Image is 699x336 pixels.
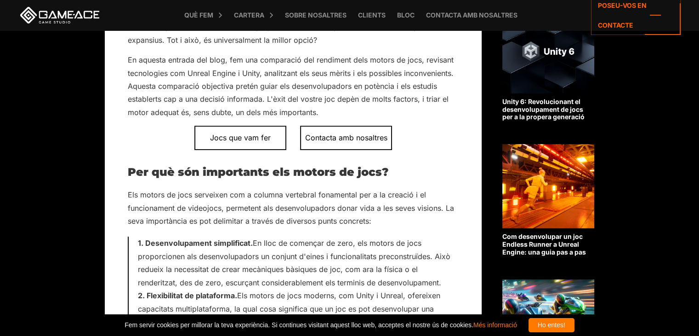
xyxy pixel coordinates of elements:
[184,11,213,19] font: Què fem
[502,98,585,121] font: Unity 6: Revolucionant el desenvolupament de jocs per a la propera generació
[128,55,454,117] font: En aquesta entrada del blog, fem una comparació del rendiment dels motors de jocs, revisant tecno...
[538,321,565,329] font: Ho entes!
[128,9,459,45] font: donarà fe de la seva versatilitat per a diverses escales de projecte, des de títols per a mòbils ...
[502,144,594,256] a: Com desenvolupar un joc Endless Runner a Unreal Engine: una guia pas a pas
[194,126,286,150] a: Jocs que vam fer
[502,9,594,121] a: Unity 6: Revolucionant el desenvolupament de jocs per a la propera generació
[145,238,253,248] font: Desenvolupament simplificat.
[502,232,586,256] font: Com desenvolupar un joc Endless Runner a Unreal Engine: una guia pas a pas
[128,190,454,226] font: Els motors de jocs serveixen com a columna vertebral fonamental per a la creació i el funcionamen...
[300,126,392,150] a: Contacta amb nosaltres
[210,133,271,142] font: Jocs que vam fer
[358,11,386,19] font: Clients
[285,11,347,19] font: Sobre nosaltres
[502,144,594,228] img: Relacionat
[426,11,517,19] font: Contacta amb nosaltres
[305,133,387,142] font: Contacta amb nosaltres
[125,321,473,329] font: Fem servir cookies per millorar la teva experiència. Si continues visitant aquest lloc web, accep...
[234,11,264,19] font: Cartera
[473,321,517,329] a: Més informació
[502,9,594,93] img: Relacionat
[397,11,415,19] font: Bloc
[128,165,389,179] font: Per què són importants els motors de jocs?
[147,291,237,300] font: Flexibilitat de plataforma.
[138,238,450,287] font: En lloc de començar de zero, els motors de jocs proporcionen als desenvolupadors un conjunt d'ein...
